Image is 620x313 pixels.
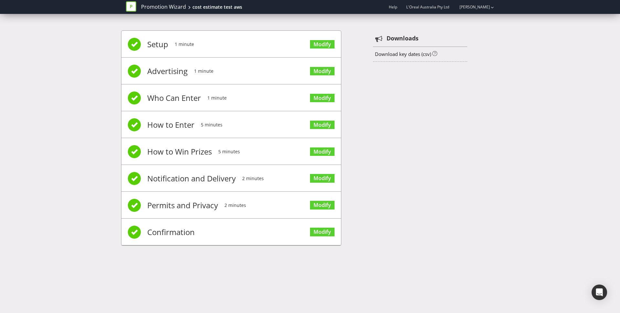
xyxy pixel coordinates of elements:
strong: Downloads [387,34,418,43]
span: 5 minutes [201,112,222,138]
span: Notification and Delivery [147,166,236,191]
a: Modify [310,40,335,49]
span: 1 minute [194,58,213,84]
a: Modify [310,201,335,210]
div: cost estimate test aws [192,4,242,10]
span: How to Enter [147,112,194,138]
tspan:  [375,35,383,42]
span: Setup [147,31,168,57]
a: Promotion Wizard [141,3,186,11]
span: Permits and Privacy [147,192,218,218]
a: Modify [310,228,335,236]
a: Modify [310,94,335,103]
a: Modify [310,121,335,129]
span: 5 minutes [218,139,240,165]
a: Modify [310,67,335,76]
span: 2 minutes [224,192,246,218]
a: Help [389,4,397,10]
span: Confirmation [147,219,195,245]
a: [PERSON_NAME] [453,4,490,10]
span: Who Can Enter [147,85,201,111]
a: Download key dates (csv) [375,51,431,57]
a: Modify [310,174,335,183]
div: Open Intercom Messenger [592,285,607,300]
span: 2 minutes [242,166,264,191]
span: Advertising [147,58,188,84]
span: 1 minute [175,31,194,57]
span: 1 minute [207,85,227,111]
span: L'Oreal Australia Pty Ltd [406,4,449,10]
span: How to Win Prizes [147,139,212,165]
a: Modify [310,147,335,156]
